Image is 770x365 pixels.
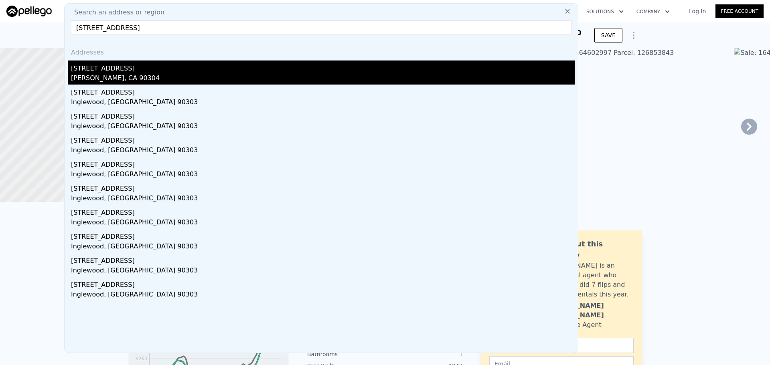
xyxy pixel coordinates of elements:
button: Company [630,4,676,19]
div: 1 [385,350,463,358]
img: Pellego [6,6,52,17]
div: [STREET_ADDRESS] [71,133,575,145]
div: Addresses [68,41,575,60]
div: [STREET_ADDRESS] [71,205,575,218]
div: [STREET_ADDRESS] [71,109,575,121]
div: [STREET_ADDRESS] [71,253,575,266]
div: [PERSON_NAME], CA 90304 [71,73,575,85]
div: Inglewood, [GEOGRAPHIC_DATA] 90303 [71,290,575,301]
div: [STREET_ADDRESS] [71,277,575,290]
div: Ask about this property [544,238,634,261]
div: Bathrooms [307,350,385,358]
div: Inglewood, [GEOGRAPHIC_DATA] 90303 [71,194,575,205]
span: Search an address or region [68,8,164,17]
div: [STREET_ADDRESS] [71,157,575,169]
input: Enter an address, city, region, neighborhood or zip code [71,20,571,35]
div: Inglewood, [GEOGRAPHIC_DATA] 90303 [71,145,575,157]
div: Inglewood, [GEOGRAPHIC_DATA] 90303 [71,218,575,229]
button: Solutions [580,4,630,19]
div: Inglewood, [GEOGRAPHIC_DATA] 90303 [71,266,575,277]
div: [STREET_ADDRESS] [71,60,575,73]
a: Free Account [715,4,764,18]
div: [PERSON_NAME] is an active local agent who personally did 7 flips and bought 3 rentals this year. [544,261,634,299]
div: [STREET_ADDRESS] [71,181,575,194]
div: [STREET_ADDRESS] [71,85,575,97]
div: Inglewood, [GEOGRAPHIC_DATA] 90303 [71,242,575,253]
tspan: $263 [135,356,148,361]
div: Inglewood, [GEOGRAPHIC_DATA] 90303 [71,121,575,133]
button: SAVE [594,28,622,42]
div: [STREET_ADDRESS] [71,229,575,242]
div: Inglewood, [GEOGRAPHIC_DATA] 90303 [71,169,575,181]
div: Inglewood, [GEOGRAPHIC_DATA] 90303 [71,97,575,109]
a: Log In [679,7,715,15]
div: [PERSON_NAME] [PERSON_NAME] [544,301,634,320]
img: Sale: 164602997 Parcel: 126853843 [551,48,728,202]
button: Show Options [626,27,642,43]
